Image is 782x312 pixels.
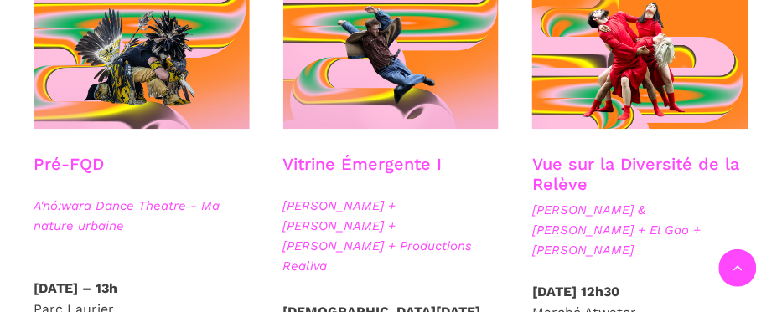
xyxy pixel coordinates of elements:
[34,154,104,196] h3: Pré-FQD
[283,154,443,196] h3: Vitrine Émergente I
[34,280,117,296] strong: [DATE] – 13h
[532,200,748,260] span: [PERSON_NAME] & [PERSON_NAME] + El Gao + [PERSON_NAME]
[532,284,619,299] strong: [DATE] 12h30
[532,154,748,196] h3: Vue sur la Diversité de la Relève
[283,196,500,276] span: [PERSON_NAME] + [PERSON_NAME] + [PERSON_NAME] + Productions Realiva
[34,196,250,236] span: A'nó:wara Dance Theatre - Ma nature urbaine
